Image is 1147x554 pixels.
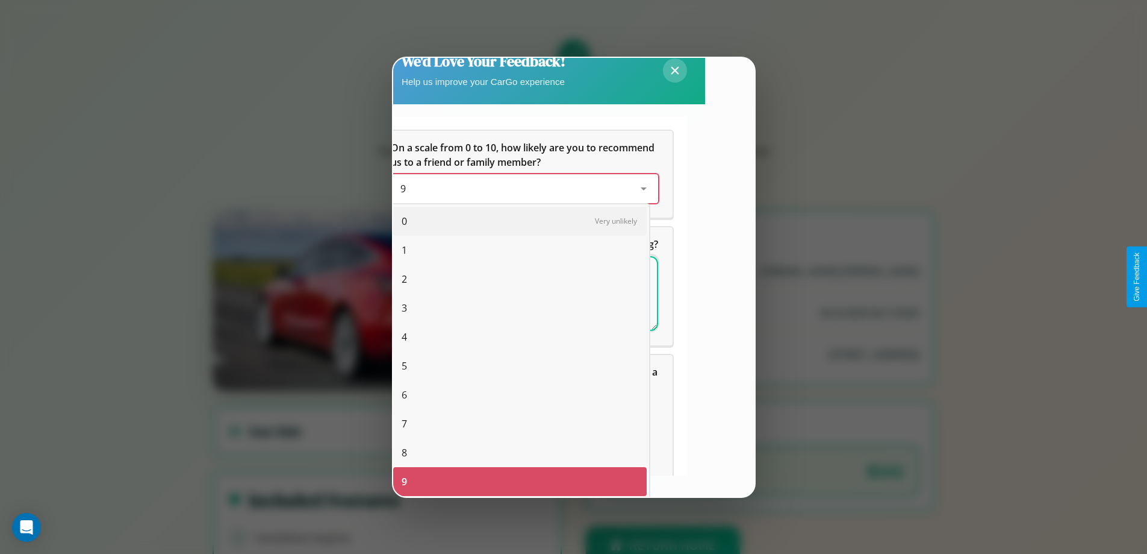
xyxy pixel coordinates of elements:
span: 0 [402,214,407,228]
div: 8 [393,438,647,467]
div: 5 [393,351,647,380]
span: 9 [400,182,406,195]
p: Help us improve your CarGo experience [402,74,565,90]
span: 1 [402,243,407,257]
div: Open Intercom Messenger [12,513,41,542]
span: 4 [402,330,407,344]
div: 0 [393,207,647,236]
div: 7 [393,409,647,438]
span: On a scale from 0 to 10, how likely are you to recommend us to a friend or family member? [391,141,657,169]
span: 6 [402,388,407,402]
div: Give Feedback [1133,253,1141,301]
span: 2 [402,272,407,286]
div: On a scale from 0 to 10, how likely are you to recommend us to a friend or family member? [376,131,673,218]
span: Very unlikely [595,216,637,226]
h5: On a scale from 0 to 10, how likely are you to recommend us to a friend or family member? [391,140,658,169]
div: 2 [393,265,647,294]
span: 8 [402,445,407,460]
div: 6 [393,380,647,409]
div: 3 [393,294,647,323]
div: 9 [393,467,647,496]
div: 1 [393,236,647,265]
span: What can we do to make your experience more satisfying? [391,238,658,251]
div: On a scale from 0 to 10, how likely are you to recommend us to a friend or family member? [391,174,658,203]
div: 4 [393,323,647,351]
span: 3 [402,301,407,315]
span: 7 [402,417,407,431]
span: 5 [402,359,407,373]
span: Which of the following features do you value the most in a vehicle? [391,365,660,393]
span: 9 [402,474,407,489]
h2: We'd Love Your Feedback! [402,51,565,71]
div: 10 [393,496,647,525]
